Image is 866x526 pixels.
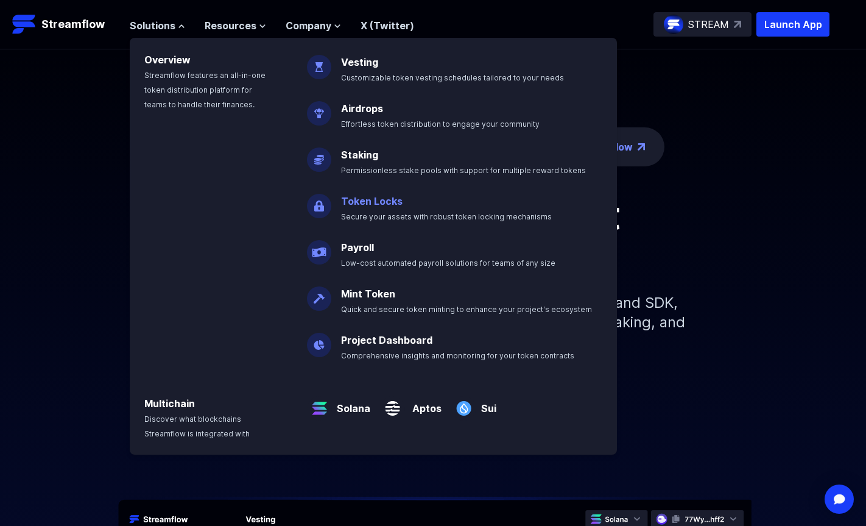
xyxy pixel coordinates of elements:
[286,18,341,33] button: Company
[341,166,586,175] span: Permissionless stake pools with support for multiple reward tokens
[341,102,383,115] a: Airdrops
[307,386,332,421] img: Solana
[341,73,564,82] span: Customizable token vesting schedules tailored to your needs
[361,20,414,32] a: X (Twitter)
[205,18,256,33] span: Resources
[664,15,683,34] img: streamflow-logo-circle.png
[144,397,195,410] a: Multichain
[341,241,374,254] a: Payroll
[307,277,331,311] img: Mint Token
[341,119,540,129] span: Effortless token distribution to engage your community
[451,386,476,421] img: Sui
[341,56,378,68] a: Vesting
[332,391,370,416] a: Solana
[688,17,729,32] p: STREAM
[734,21,741,28] img: top-right-arrow.svg
[341,288,395,300] a: Mint Token
[286,18,331,33] span: Company
[341,195,403,207] a: Token Locks
[144,54,191,66] a: Overview
[307,323,331,357] img: Project Dashboard
[205,18,266,33] button: Resources
[341,351,574,360] span: Comprehensive insights and monitoring for your token contracts
[638,143,645,151] img: top-right-arrow.png
[144,71,266,109] span: Streamflow features an all-in-one token distribution platform for teams to handle their finances.
[307,230,331,265] img: Payroll
[341,149,378,161] a: Staking
[41,16,105,33] p: Streamflow
[380,386,405,421] img: Aptos
[341,334,432,346] a: Project Dashboard
[653,12,752,37] a: STREAM
[476,391,496,416] a: Sui
[341,258,555,268] span: Low-cost automated payroll solutions for teams of any size
[12,12,37,37] img: Streamflow Logo
[341,212,552,221] span: Secure your assets with robust token locking mechanisms
[307,45,331,79] img: Vesting
[341,305,592,314] span: Quick and secure token minting to enhance your project's ecosystem
[144,414,250,438] span: Discover what blockchains Streamflow is integrated with
[307,91,331,126] img: Airdrops
[12,12,118,37] a: Streamflow
[307,184,331,218] img: Token Locks
[405,391,442,416] a: Aptos
[756,12,829,37] button: Launch App
[130,18,185,33] button: Solutions
[307,138,331,172] img: Staking
[825,485,854,514] div: Open Intercom Messenger
[130,18,175,33] span: Solutions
